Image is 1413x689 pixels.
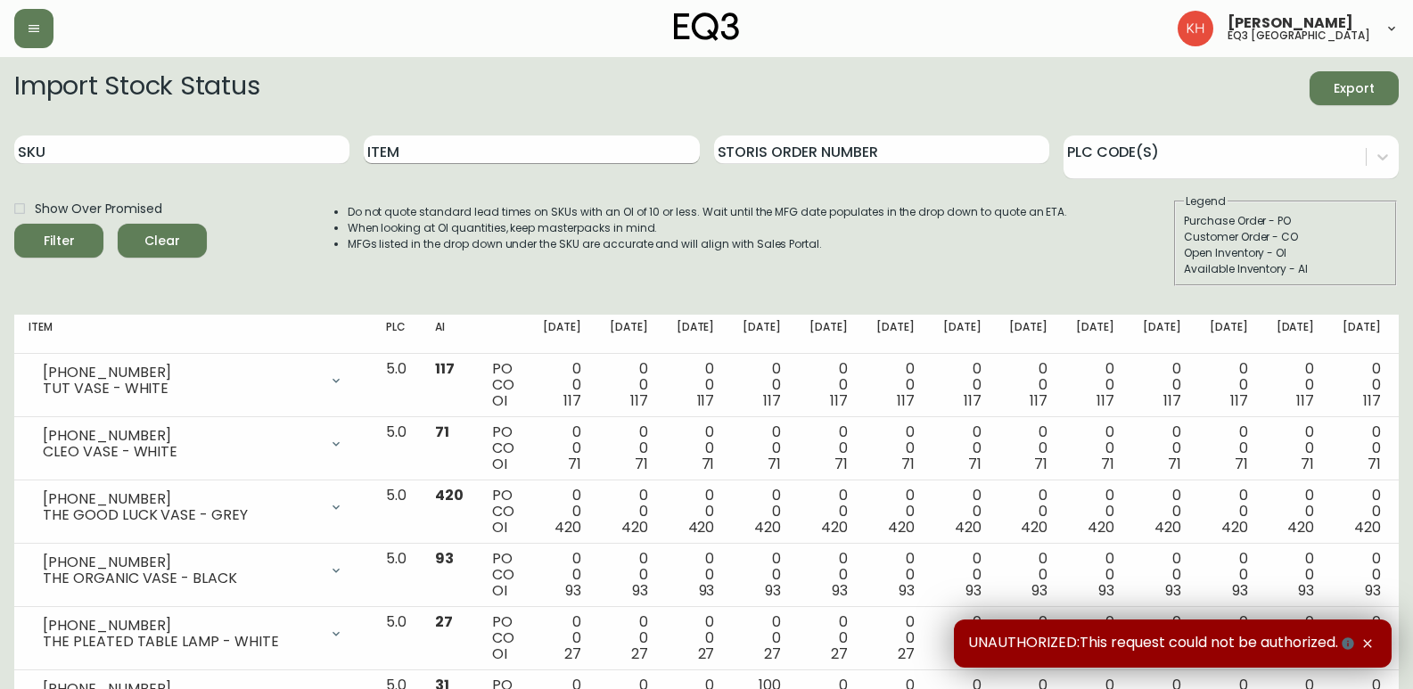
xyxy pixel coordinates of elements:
[492,361,514,409] div: PO CO
[862,315,929,354] th: [DATE]
[1076,488,1114,536] div: 0 0
[677,614,715,662] div: 0 0
[1210,361,1248,409] div: 0 0
[43,428,318,444] div: [PHONE_NUMBER]
[809,424,848,472] div: 0 0
[1235,454,1248,474] span: 71
[821,517,848,537] span: 420
[1277,488,1315,536] div: 0 0
[995,315,1062,354] th: [DATE]
[1021,517,1047,537] span: 420
[1184,261,1387,277] div: Available Inventory - AI
[1221,517,1248,537] span: 420
[1030,390,1047,411] span: 117
[968,454,982,474] span: 71
[795,315,862,354] th: [DATE]
[1178,11,1213,46] img: 6bce50593809ea0ae37ab3ec28db6a8b
[1298,580,1314,601] span: 93
[809,614,848,662] div: 0 0
[702,454,715,474] span: 71
[876,551,915,599] div: 0 0
[876,614,915,662] div: 0 0
[763,390,781,411] span: 117
[754,517,781,537] span: 420
[768,454,781,474] span: 71
[830,390,848,411] span: 117
[1210,488,1248,536] div: 0 0
[492,580,507,601] span: OI
[898,644,915,664] span: 27
[1277,361,1315,409] div: 0 0
[929,315,996,354] th: [DATE]
[563,390,581,411] span: 117
[621,517,648,537] span: 420
[372,417,421,480] td: 5.0
[1343,551,1381,599] div: 0 0
[809,551,848,599] div: 0 0
[1228,16,1353,30] span: [PERSON_NAME]
[1076,551,1114,599] div: 0 0
[1230,390,1248,411] span: 117
[699,580,715,601] span: 93
[964,390,982,411] span: 117
[372,607,421,670] td: 5.0
[555,517,581,537] span: 420
[568,454,581,474] span: 71
[809,488,848,536] div: 0 0
[372,544,421,607] td: 5.0
[1168,454,1181,474] span: 71
[43,365,318,381] div: [PHONE_NUMBER]
[1034,454,1047,474] span: 71
[596,315,662,354] th: [DATE]
[29,488,357,527] div: [PHONE_NUMBER]THE GOOD LUCK VASE - GREY
[1210,551,1248,599] div: 0 0
[1328,315,1395,354] th: [DATE]
[43,570,318,586] div: THE ORGANIC VASE - BLACK
[965,580,982,601] span: 93
[743,424,781,472] div: 0 0
[1143,614,1181,662] div: 0 0
[688,517,715,537] span: 420
[1009,551,1047,599] div: 0 0
[1277,614,1315,662] div: 0 0
[435,422,449,442] span: 71
[372,354,421,417] td: 5.0
[943,551,982,599] div: 0 0
[743,551,781,599] div: 0 0
[943,614,982,662] div: 0 0
[29,361,357,400] div: [PHONE_NUMBER]TUT VASE - WHITE
[1343,488,1381,536] div: 0 0
[901,454,915,474] span: 71
[14,315,372,354] th: Item
[14,224,103,258] button: Filter
[632,580,648,601] span: 93
[943,424,982,472] div: 0 0
[635,454,648,474] span: 71
[809,361,848,409] div: 0 0
[743,614,781,662] div: 0 0
[348,204,1068,220] li: Do not quote standard lead times on SKUs with an OI of 10 or less. Wait until the MFG date popula...
[697,390,715,411] span: 117
[610,614,648,662] div: 0 0
[698,644,715,664] span: 27
[29,424,357,463] div: [PHONE_NUMBER]CLEO VASE - WHITE
[1009,614,1047,662] div: 0 0
[1031,580,1047,601] span: 93
[1363,390,1381,411] span: 117
[43,507,318,523] div: THE GOOD LUCK VASE - GREY
[1098,580,1114,601] span: 93
[631,644,648,664] span: 27
[492,551,514,599] div: PO CO
[764,644,781,664] span: 27
[677,488,715,536] div: 0 0
[1296,390,1314,411] span: 117
[35,200,162,218] span: Show Over Promised
[1343,361,1381,409] div: 0 0
[677,361,715,409] div: 0 0
[1184,229,1387,245] div: Customer Order - CO
[1301,454,1314,474] span: 71
[1009,424,1047,472] div: 0 0
[492,488,514,536] div: PO CO
[492,454,507,474] span: OI
[118,224,207,258] button: Clear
